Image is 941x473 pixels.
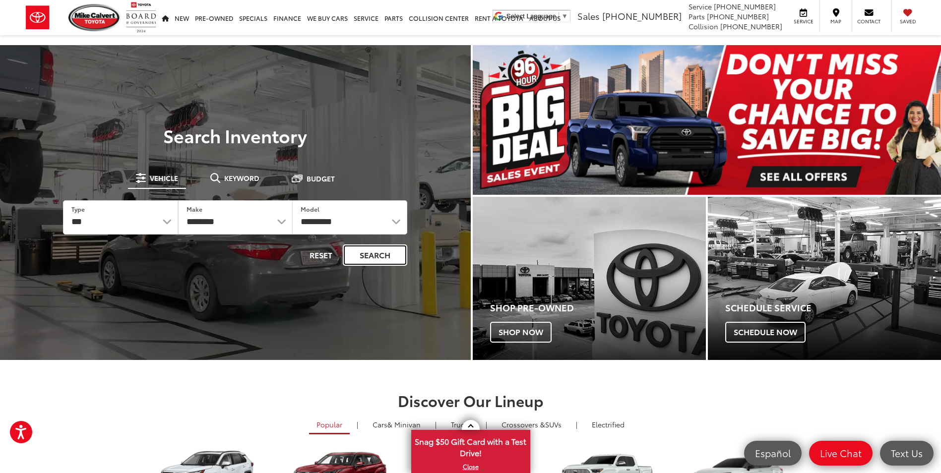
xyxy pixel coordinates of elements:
a: Live Chat [809,441,873,466]
span: Español [750,447,796,459]
a: Text Us [880,441,934,466]
span: Saved [897,18,919,25]
h2: Discover Our Lineup [121,392,820,409]
span: Map [825,18,847,25]
span: Sales [577,9,600,22]
span: Shop Now [490,322,552,343]
a: Trucks [443,416,479,433]
a: Cars [365,416,428,433]
span: Live Chat [815,447,867,459]
span: Crossovers & [502,419,545,429]
span: Budget [307,175,335,182]
a: SUVs [494,416,569,433]
a: Schedule Service Schedule Now [708,197,941,360]
span: [PHONE_NUMBER] [602,9,682,22]
span: [PHONE_NUMBER] [720,21,782,31]
h4: Shop Pre-Owned [490,303,706,313]
li: | [483,419,490,429]
button: Search [343,244,407,266]
span: [PHONE_NUMBER] [707,11,769,21]
li: | [433,419,439,429]
li: | [354,419,361,429]
span: Text Us [886,447,928,459]
span: Service [792,18,815,25]
span: Keyword [224,175,259,181]
label: Model [301,205,319,213]
label: Type [71,205,85,213]
label: Make [187,205,202,213]
span: & Minivan [387,419,421,429]
a: Popular [309,416,350,434]
span: Contact [857,18,880,25]
img: Mike Calvert Toyota [68,4,121,31]
a: Español [744,441,802,466]
span: [PHONE_NUMBER] [714,1,776,11]
span: Schedule Now [725,322,806,343]
span: Collision [689,21,718,31]
h3: Search Inventory [42,125,429,145]
span: Parts [689,11,705,21]
div: Toyota [708,197,941,360]
span: Service [689,1,712,11]
a: Shop Pre-Owned Shop Now [473,197,706,360]
a: Electrified [584,416,632,433]
span: Vehicle [150,175,178,181]
div: Toyota [473,197,706,360]
span: Snag $50 Gift Card with a Test Drive! [412,431,529,461]
button: Reset [301,244,341,266]
li: | [573,419,580,429]
h4: Schedule Service [725,303,941,313]
span: ▼ [562,12,568,20]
